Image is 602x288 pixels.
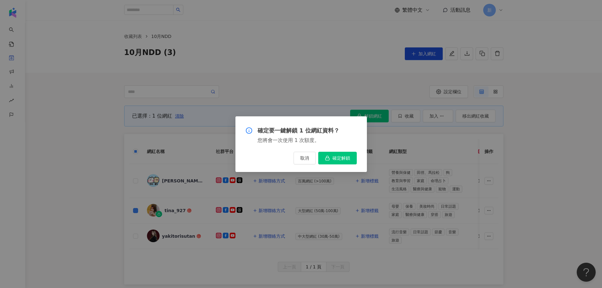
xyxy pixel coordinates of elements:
button: 確定解鎖 [318,151,357,164]
span: 確定解鎖 [332,155,350,160]
span: 取消 [300,155,309,160]
button: 取消 [294,151,316,164]
div: 確定要一鍵解鎖 1 位網紅資料？ [246,126,357,134]
div: 您將會一次使用 1 次額度。 [246,137,357,144]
